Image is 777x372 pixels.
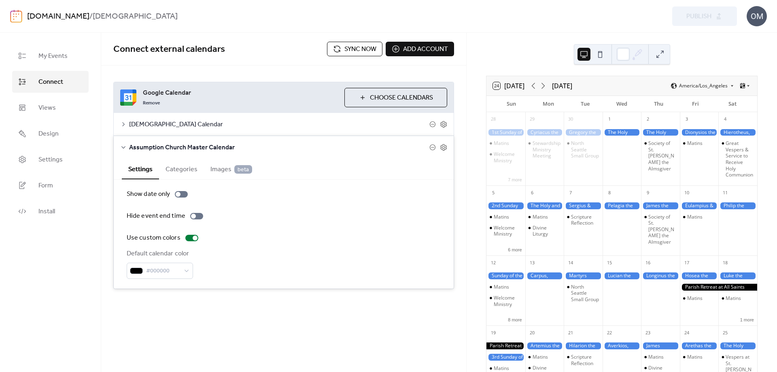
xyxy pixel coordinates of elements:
[571,354,599,366] div: Scripture Reflection
[721,328,730,337] div: 25
[718,272,757,279] div: Luke the Evangelist
[204,159,259,179] button: Images beta
[327,42,382,56] button: Sync now
[89,9,93,24] b: /
[571,140,599,159] div: North Seattle Small Group
[486,354,525,361] div: 3rd Sunday of Luke
[127,233,180,243] div: Use custom colors
[677,96,714,112] div: Fri
[533,354,548,360] div: Matins
[486,202,525,209] div: 2nd Sunday of Luke
[525,214,564,220] div: Matins
[12,149,89,170] a: Settings
[682,188,691,197] div: 10
[127,211,185,221] div: Hide event end time
[143,88,338,98] span: Google Calendar
[566,188,575,197] div: 7
[486,151,525,164] div: Welcome Ministry
[682,328,691,337] div: 24
[648,140,677,172] div: Society of St. [PERSON_NAME] the Almsgiver
[564,354,603,366] div: Scripture Reflection
[530,96,567,112] div: Mon
[505,176,525,183] button: 7 more
[403,45,448,54] span: Add account
[127,249,191,259] div: Default calendar color
[564,342,603,349] div: Hilarion the Great
[680,342,719,349] div: Arethas the Great Martyr and His Fellow Martyrs
[680,354,719,360] div: Matins
[718,129,757,136] div: Hierotheus, Bishop of Athens
[113,40,225,58] span: Connect external calendars
[486,129,525,136] div: 1st Sunday of Luke
[38,181,53,191] span: Form
[640,96,677,112] div: Thu
[566,328,575,337] div: 21
[494,214,509,220] div: Matins
[234,165,252,174] span: beta
[687,140,703,147] div: Matins
[680,129,719,136] div: Dionysios the Areopagite
[486,225,525,237] div: Welcome Ministry
[682,115,691,124] div: 3
[605,115,614,124] div: 1
[489,188,498,197] div: 5
[12,71,89,93] a: Connect
[38,129,59,139] span: Design
[564,202,603,209] div: Sergius & Bacchus the Great Martyrs of Syria
[494,151,522,164] div: Welcome Ministry
[159,159,204,179] button: Categories
[525,272,564,279] div: Carpus, Papylus, Agathodorus, & Agathonica, the Martyrs of Pergamus
[564,140,603,159] div: North Seattle Small Group
[552,81,572,91] div: [DATE]
[605,328,614,337] div: 22
[122,159,159,179] button: Settings
[12,174,89,196] a: Form
[525,225,564,237] div: Divine Liturgy
[564,272,603,279] div: Martyrs Nazarius, Gervasius, Protasius, & Celsus
[489,328,498,337] div: 19
[93,9,178,24] b: [DEMOGRAPHIC_DATA]
[528,188,537,197] div: 6
[525,129,564,136] div: Cyriacus the Hermit of Palestine
[680,140,719,147] div: Matins
[38,207,55,217] span: Install
[680,295,719,302] div: Matins
[494,295,522,307] div: Welcome Ministry
[12,200,89,222] a: Install
[528,258,537,267] div: 13
[643,188,652,197] div: 9
[714,96,751,112] div: Sat
[27,9,89,24] a: [DOMAIN_NAME]
[721,115,730,124] div: 4
[533,225,561,237] div: Divine Liturgy
[648,214,677,245] div: Society of St. [PERSON_NAME] the Almsgiver
[370,93,433,103] span: Choose Calendars
[648,354,664,360] div: Matins
[489,115,498,124] div: 28
[571,284,599,303] div: North Seattle Small Group
[603,272,641,279] div: Lucian the Martyr of Antioch
[641,129,680,136] div: The Holy Hieromartyr Cyprian and the Virgin Martyr Justina
[143,100,160,106] span: Remove
[38,103,56,113] span: Views
[737,316,757,323] button: 1 more
[505,246,525,253] button: 6 more
[571,214,599,226] div: Scripture Reflection
[525,342,564,349] div: Artemius the Great Martyr of Antioch
[564,214,603,226] div: Scripture Reflection
[127,189,170,199] div: Show date only
[486,284,525,290] div: Matins
[641,140,680,172] div: Society of St. John the Almsgiver
[494,225,522,237] div: Welcome Ministry
[680,284,757,291] div: Parish Retreat at All Saints Camp
[489,258,498,267] div: 12
[687,295,703,302] div: Matins
[564,284,603,303] div: North Seattle Small Group
[603,342,641,349] div: Averkios, Equal-to-the-Apostles and Wonderworker, Bishop of Hierapolis
[603,129,641,136] div: The Holy Protection of the Theotokos
[566,258,575,267] div: 14
[718,295,757,302] div: Matins
[38,155,63,165] span: Settings
[494,365,509,372] div: Matins
[605,258,614,267] div: 15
